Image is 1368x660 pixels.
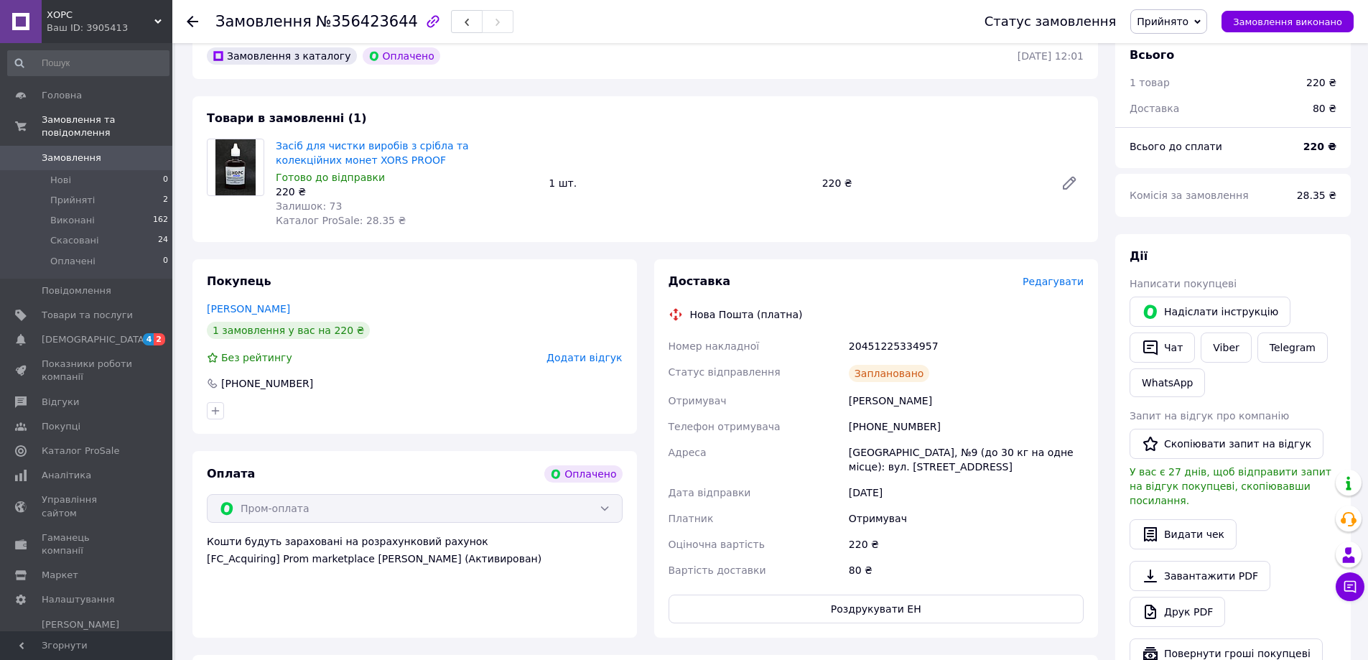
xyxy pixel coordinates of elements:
[276,172,385,183] span: Готово до відправки
[1130,103,1179,114] span: Доставка
[1130,597,1225,627] a: Друк PDF
[207,303,290,315] a: [PERSON_NAME]
[163,174,168,187] span: 0
[163,255,168,268] span: 0
[42,284,111,297] span: Повідомлення
[1130,141,1222,152] span: Всього до сплати
[669,487,751,498] span: Дата відправки
[849,365,930,382] div: Заплановано
[669,395,727,406] span: Отримувач
[669,340,760,352] span: Номер накладної
[669,366,781,378] span: Статус відправлення
[669,564,766,576] span: Вартість доставки
[1130,249,1148,263] span: Дії
[1130,48,1174,62] span: Всього
[544,465,622,483] div: Оплачено
[207,111,367,125] span: Товари в замовленні (1)
[42,469,91,482] span: Аналітика
[1233,17,1342,27] span: Замовлення виконано
[42,593,115,606] span: Налаштування
[154,333,165,345] span: 2
[846,333,1087,359] div: 20451225334957
[163,194,168,207] span: 2
[669,447,707,458] span: Адреса
[1023,276,1084,287] span: Редагувати
[220,376,315,391] div: [PHONE_NUMBER]
[543,173,816,193] div: 1 шт.
[1055,169,1084,197] a: Редагувати
[687,307,806,322] div: Нова Пошта (платна)
[363,47,440,65] div: Оплачено
[50,174,71,187] span: Нові
[846,388,1087,414] div: [PERSON_NAME]
[42,358,133,384] span: Показники роботи компанії
[1018,50,1084,62] time: [DATE] 12:01
[50,255,96,268] span: Оплачені
[1130,278,1237,289] span: Написати покупцеві
[207,322,370,339] div: 1 замовлення у вас на 220 ₴
[50,194,95,207] span: Прийняті
[215,13,312,30] span: Замовлення
[1130,519,1237,549] button: Видати чек
[846,531,1087,557] div: 220 ₴
[1130,466,1331,506] span: У вас є 27 днів, щоб відправити запит на відгук покупцеві, скопіювавши посилання.
[846,557,1087,583] div: 80 ₴
[846,414,1087,440] div: [PHONE_NUMBER]
[7,50,169,76] input: Пошук
[153,214,168,227] span: 162
[207,274,271,288] span: Покупець
[1222,11,1354,32] button: Замовлення виконано
[47,22,172,34] div: Ваш ID: 3905413
[158,234,168,247] span: 24
[1130,429,1323,459] button: Скопіювати запит на відгук
[221,352,292,363] span: Без рейтингу
[669,513,714,524] span: Платник
[47,9,154,22] span: ХОРС
[1336,572,1364,601] button: Чат з покупцем
[42,569,78,582] span: Маркет
[1130,368,1205,397] a: WhatsApp
[276,185,537,199] div: 220 ₴
[669,595,1084,623] button: Роздрукувати ЕН
[187,14,198,29] div: Повернутися назад
[276,200,342,212] span: Залишок: 73
[1130,561,1270,591] a: Завантажити PDF
[143,333,154,345] span: 4
[207,47,357,65] div: Замовлення з каталогу
[816,173,1049,193] div: 220 ₴
[50,234,99,247] span: Скасовані
[42,309,133,322] span: Товари та послуги
[207,552,623,566] div: [FC_Acquiring] Prom marketplace [PERSON_NAME] (Активирован)
[215,139,256,195] img: Засіб для чистки виробів з срібла та колекційних монет XORS PROOF
[42,420,80,433] span: Покупці
[1306,75,1336,90] div: 220 ₴
[276,140,469,166] a: Засіб для чистки виробів з срібла та колекційних монет XORS PROOF
[1130,333,1195,363] button: Чат
[1130,297,1290,327] button: Надіслати інструкцію
[1304,93,1345,124] div: 80 ₴
[276,215,406,226] span: Каталог ProSale: 28.35 ₴
[1137,16,1188,27] span: Прийнято
[846,480,1087,506] div: [DATE]
[1257,333,1328,363] a: Telegram
[316,13,418,30] span: №356423644
[42,113,172,139] span: Замовлення та повідомлення
[42,445,119,457] span: Каталог ProSale
[1130,410,1289,422] span: Запит на відгук про компанію
[985,14,1117,29] div: Статус замовлення
[42,531,133,557] span: Гаманець компанії
[846,440,1087,480] div: [GEOGRAPHIC_DATA], №9 (до 30 кг на одне місце): вул. [STREET_ADDRESS]
[42,89,82,102] span: Головна
[669,421,781,432] span: Телефон отримувача
[546,352,622,363] span: Додати відгук
[669,274,731,288] span: Доставка
[207,534,623,566] div: Кошти будуть зараховані на розрахунковий рахунок
[50,214,95,227] span: Виконані
[42,333,148,346] span: [DEMOGRAPHIC_DATA]
[42,152,101,164] span: Замовлення
[669,539,765,550] span: Оціночна вартість
[1130,190,1249,201] span: Комісія за замовлення
[1303,141,1336,152] b: 220 ₴
[42,618,133,658] span: [PERSON_NAME] та рахунки
[1201,333,1251,363] a: Viber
